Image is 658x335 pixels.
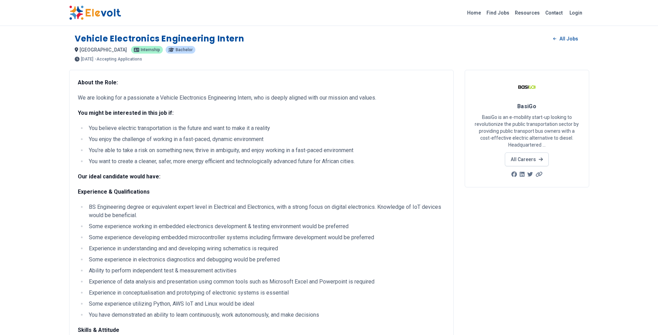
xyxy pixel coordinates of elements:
strong: Skills & Attitude [78,327,119,333]
li: You’re able to take a risk on something new, thrive in ambiguity, and enjoy working in a fast-pac... [87,146,445,155]
a: Find Jobs [484,7,512,18]
span: Bachelor [176,48,193,52]
span: BasiGo [517,103,537,110]
strong: About the Role: [78,79,118,86]
a: Resources [512,7,543,18]
a: All Careers [505,152,549,166]
li: Ability to perform independent test & measurement activities [87,267,445,275]
strong: Experience & Qualifications [78,188,150,195]
p: BasiGo is an e-mobility start-up looking to revolutionize the public transportation sector by pro... [473,114,581,148]
li: Some experience developing embedded microcontroller systems including firmware development would ... [87,233,445,242]
iframe: Advertisement [465,196,589,292]
a: Home [464,7,484,18]
p: - Accepting Applications [95,57,142,61]
a: Contact [543,7,565,18]
li: You believe electric transportation is the future and want to make it a reality [87,124,445,132]
span: internship [141,48,160,52]
li: You enjoy the challenge of working in a fast-paced, dynamic environment [87,135,445,143]
li: Experience in understanding and and developing wiring schematics is required [87,244,445,253]
li: Some experience working in embedded electronics development & testing environment would be preferred [87,222,445,231]
a: All Jobs [548,34,583,44]
strong: Our ideal candidate would have: [78,173,160,180]
li: Some experience in electronics diagnostics and debugging would be preferred [87,255,445,264]
li: Experience in conceptualisation and prototyping of electronic systems is essential [87,289,445,297]
span: [GEOGRAPHIC_DATA] [80,47,127,53]
h1: Vehicle Electronics Engineering Intern [75,33,244,44]
li: Experience of data analysis and presentation using common tools such as Microsoft Excel and Power... [87,278,445,286]
strong: You might be interested in this job if: [78,110,174,116]
p: We are looking for a passionate a Vehicle Electronics Engineering Intern, who is deeply aligned w... [78,94,445,102]
li: You have demonstrated an ability to learn continuously, work autonomously, and make decisions [87,311,445,319]
span: [DATE] [81,57,93,61]
li: BS Engineering degree or equivalent expert level in Electrical and Electronics, with a strong foc... [87,203,445,220]
a: Login [565,6,586,20]
li: You want to create a cleaner, safer, more energy efficient and technologically advanced future fo... [87,157,445,166]
li: Some experience utilizing Python, AWS IoT and Linux would be ideal [87,300,445,308]
img: Elevolt [69,6,121,20]
img: BasiGo [518,78,536,96]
